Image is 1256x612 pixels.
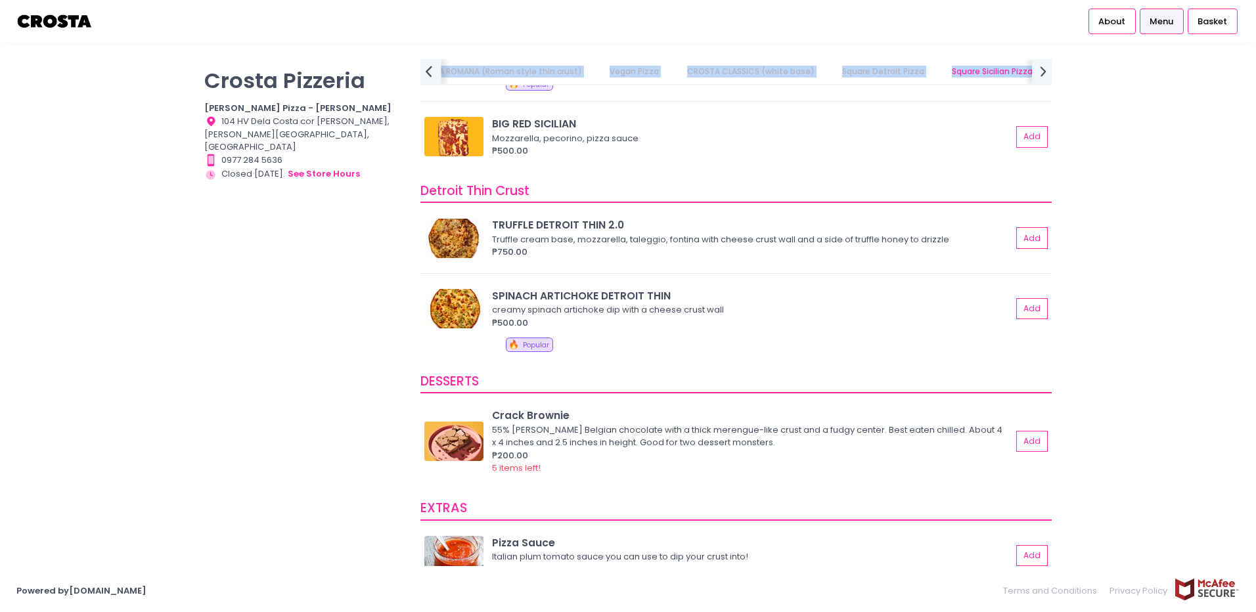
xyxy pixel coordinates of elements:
[1016,298,1048,320] button: Add
[1088,9,1136,33] a: About
[508,77,519,90] span: 🔥
[508,338,519,351] span: 🔥
[424,536,483,575] img: Pizza Sauce
[16,584,146,597] a: Powered by[DOMAIN_NAME]
[1098,15,1125,28] span: About
[1174,578,1240,601] img: mcafee-secure
[492,217,1012,232] div: TRUFFLE DETROIT THIN 2.0
[492,535,1012,550] div: Pizza Sauce
[287,167,361,181] button: see store hours
[674,59,827,84] a: CROSTA CLASSICS (white base)
[424,422,483,461] img: Crack Brownie
[204,167,404,181] div: Closed [DATE].
[403,59,595,84] a: TONDA ROMANA (Roman style thin crust)
[829,59,937,84] a: Square Detroit Pizza
[492,563,1012,577] div: ₱100.00
[1003,578,1104,603] a: Terms and Conditions
[1016,431,1048,452] button: Add
[424,289,483,328] img: SPINACH ARTICHOKE DETROIT THIN
[204,115,404,154] div: 104 HV Dela Costa cor [PERSON_NAME], [PERSON_NAME][GEOGRAPHIC_DATA], [GEOGRAPHIC_DATA]
[492,408,1012,423] div: Crack Brownie
[204,68,404,93] p: Crosta Pizzeria
[1104,578,1175,603] a: Privacy Policy
[939,59,1046,84] a: Square Sicilian Pizza
[420,182,529,200] span: Detroit Thin Crust
[597,59,672,84] a: Vegan Pizza
[492,132,1008,145] div: Mozzarella, pecorino, pizza sauce
[492,144,1012,158] div: ₱500.00
[492,462,541,474] span: 5 items left!
[523,79,549,89] span: Popular
[492,116,1012,131] div: BIG RED SICILIAN
[1140,9,1184,33] a: Menu
[492,550,1008,563] div: Italian plum tomato sauce you can use to dip your crust into!
[1150,15,1173,28] span: Menu
[492,303,1008,317] div: creamy spinach artichoke dip with a cheese crust wall
[1016,126,1048,148] button: Add
[420,372,479,390] span: DESSERTS
[424,117,483,156] img: BIG RED SICILIAN
[424,219,483,258] img: TRUFFLE DETROIT THIN 2.0
[492,288,1012,303] div: SPINACH ARTICHOKE DETROIT THIN
[523,340,549,350] span: Popular
[492,246,1012,259] div: ₱750.00
[204,154,404,167] div: 0977 284 5636
[492,233,1008,246] div: Truffle cream base, mozzarella, taleggio, fontina with cheese crust wall and a side of truffle ho...
[204,102,392,114] b: [PERSON_NAME] Pizza - [PERSON_NAME]
[492,449,1012,462] div: ₱200.00
[492,424,1008,449] div: 55% [PERSON_NAME] Belgian chocolate with a thick merengue-like crust and a fudgy center. Best eat...
[492,317,1012,330] div: ₱500.00
[1198,15,1227,28] span: Basket
[16,10,93,33] img: logo
[1016,227,1048,249] button: Add
[420,499,467,517] span: EXTRAS
[1016,545,1048,567] button: Add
